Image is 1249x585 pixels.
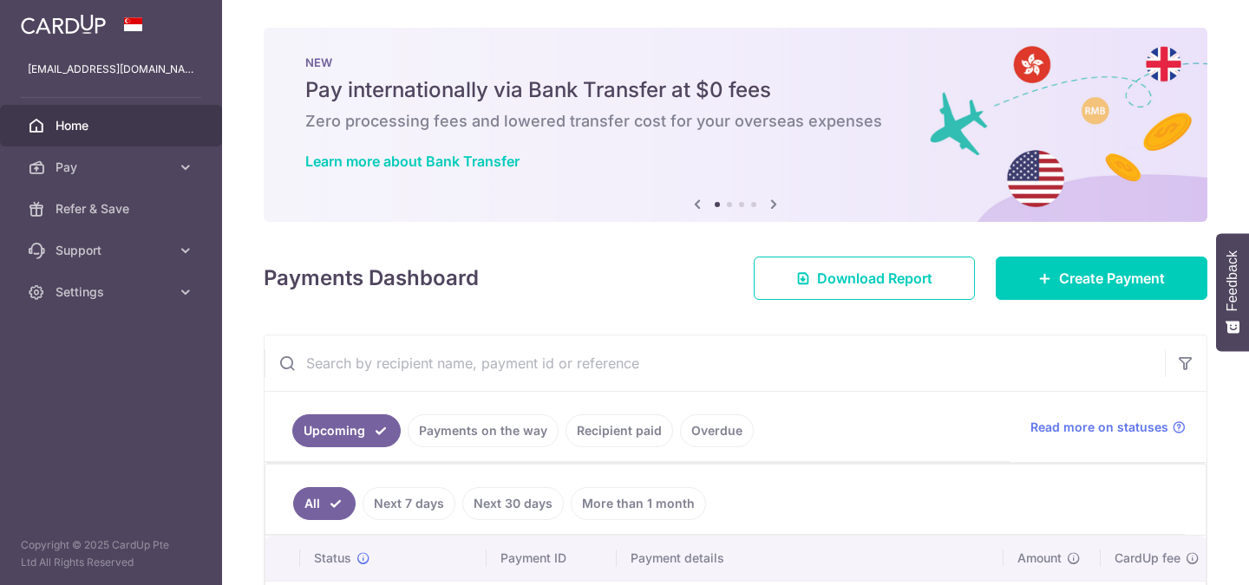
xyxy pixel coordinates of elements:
h5: Pay internationally via Bank Transfer at $0 fees [305,76,1166,104]
th: Payment ID [487,536,617,581]
span: CardUp fee [1115,549,1180,567]
a: More than 1 month [571,487,706,520]
p: [EMAIL_ADDRESS][DOMAIN_NAME] [28,61,194,78]
a: Next 30 days [462,487,564,520]
span: Pay [56,159,170,176]
span: Feedback [1225,250,1240,311]
h6: Zero processing fees and lowered transfer cost for your overseas expenses [305,111,1166,132]
img: Bank transfer banner [264,28,1207,222]
a: Download Report [754,257,975,300]
a: Overdue [680,414,754,447]
a: Learn more about Bank Transfer [305,153,520,170]
span: Amount [1017,549,1062,567]
input: Search by recipient name, payment id or reference [265,335,1165,391]
a: Next 7 days [363,487,455,520]
img: CardUp [21,14,106,35]
th: Payment details [617,536,1004,581]
a: Upcoming [292,414,401,447]
span: Read more on statuses [1030,419,1168,436]
button: Feedback - Show survey [1216,233,1249,351]
a: Create Payment [996,257,1207,300]
span: Download Report [817,268,932,289]
a: Read more on statuses [1030,419,1186,436]
a: All [293,487,356,520]
span: Create Payment [1059,268,1165,289]
a: Payments on the way [408,414,559,447]
span: Settings [56,283,170,301]
span: Support [56,242,170,259]
span: Refer & Save [56,200,170,218]
h4: Payments Dashboard [264,263,479,294]
p: NEW [305,55,1166,69]
span: Home [56,117,170,134]
a: Recipient paid [566,414,673,447]
span: Status [314,549,351,567]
